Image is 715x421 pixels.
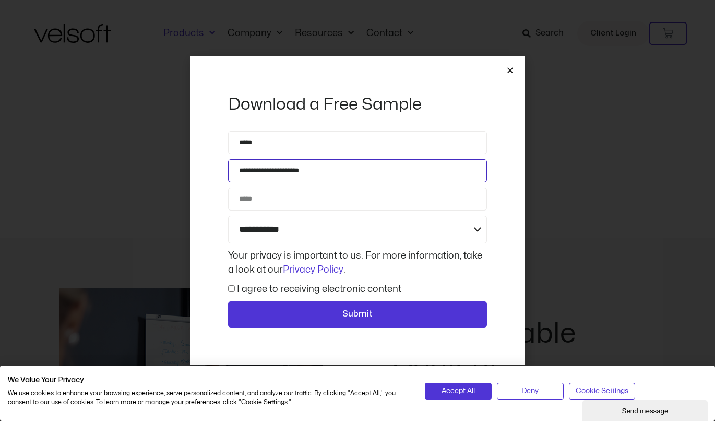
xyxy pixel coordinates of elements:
span: Accept All [442,385,475,397]
button: Submit [228,301,487,328]
a: Privacy Policy [283,265,343,274]
h2: We Value Your Privacy [8,376,409,385]
span: Deny [521,385,539,397]
label: I agree to receiving electronic content [237,285,401,294]
a: Close [506,66,514,74]
span: Submit [342,308,373,321]
button: Adjust cookie preferences [569,383,636,400]
iframe: chat widget [582,398,710,421]
span: Cookie Settings [576,385,628,397]
p: We use cookies to enhance your browsing experience, serve personalized content, and analyze our t... [8,389,409,407]
div: Your privacy is important to us. For more information, take a look at our . [225,249,490,277]
h2: Download a Free Sample [228,93,487,115]
button: Deny all cookies [497,383,564,400]
button: Accept all cookies [425,383,492,400]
